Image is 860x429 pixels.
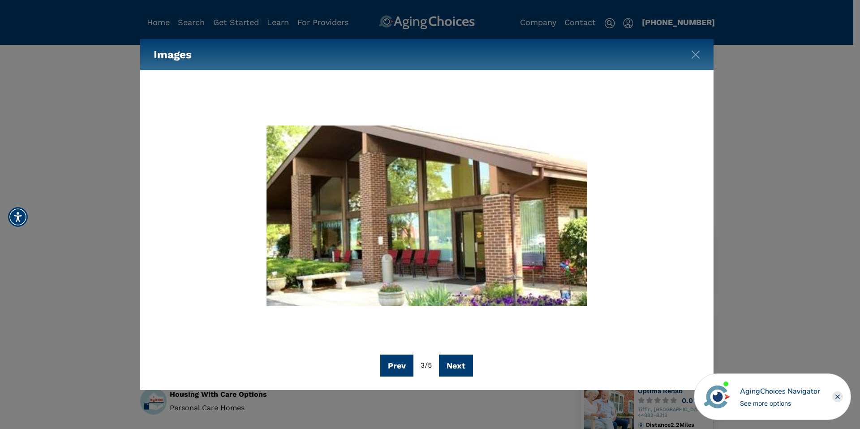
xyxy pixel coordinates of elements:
button: Close [691,48,700,57]
div: See more options [740,399,820,408]
button: Prev [380,355,413,377]
div: Accessibility Menu [8,207,28,227]
img: b21c6027-1038-4542-b43c-cb9106ae0981.jpg [267,126,587,306]
img: modal-close.svg [691,50,700,59]
h5: Images [154,39,192,70]
button: Next [439,355,473,377]
div: Close [832,391,843,402]
img: avatar [702,381,732,412]
span: 3 / 5 [421,361,432,369]
div: AgingChoices Navigator [740,386,820,397]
